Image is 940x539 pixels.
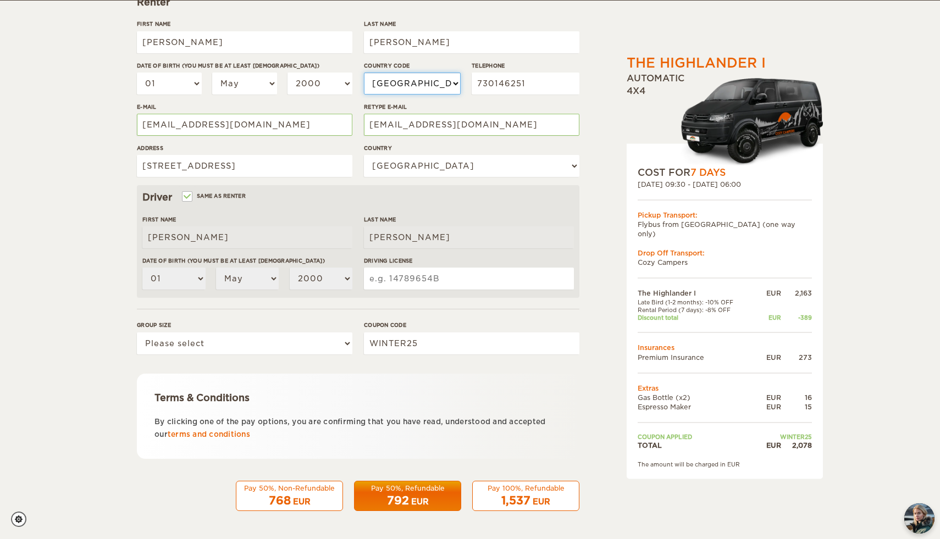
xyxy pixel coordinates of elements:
[364,144,579,152] label: Country
[638,343,812,352] td: Insurances
[627,54,766,73] div: The Highlander I
[904,503,935,534] button: chat-button
[142,215,352,224] label: First Name
[364,31,579,53] input: e.g. Smith
[387,494,409,507] span: 792
[364,268,574,290] input: e.g. 14789654B
[638,383,812,392] td: Extras
[533,496,550,507] div: EUR
[11,512,34,527] a: Cookie settings
[364,62,461,70] label: Country Code
[137,114,352,136] input: e.g. example@example.com
[638,179,812,188] div: [DATE] 09:30 - [DATE] 06:00
[756,352,781,362] div: EUR
[781,441,812,450] div: 2,078
[168,430,250,438] a: terms and conditions
[756,402,781,411] div: EUR
[479,484,572,493] div: Pay 100%, Refundable
[627,73,823,166] div: Automatic 4x4
[154,415,562,441] p: By clicking one of the pay options, you are confirming that you have read, understood and accepte...
[781,314,812,321] div: -389
[638,258,812,267] td: Cozy Campers
[756,314,781,321] div: EUR
[354,481,461,512] button: Pay 50%, Refundable 792 EUR
[183,191,246,201] label: Same as renter
[364,114,579,136] input: e.g. example@example.com
[243,484,336,493] div: Pay 50%, Non-Refundable
[472,62,579,70] label: Telephone
[638,219,812,238] td: Flybus from [GEOGRAPHIC_DATA] (one way only)
[361,484,454,493] div: Pay 50%, Refundable
[472,481,579,512] button: Pay 100%, Refundable 1,537 EUR
[638,441,756,450] td: TOTAL
[671,75,823,165] img: Cozy-3.png
[781,392,812,402] div: 16
[501,494,530,507] span: 1,537
[411,496,429,507] div: EUR
[690,167,726,178] span: 7 Days
[154,391,562,404] div: Terms & Conditions
[137,31,352,53] input: e.g. William
[137,103,352,111] label: E-mail
[781,352,812,362] div: 273
[638,314,756,321] td: Discount total
[638,166,812,179] div: COST FOR
[293,496,311,507] div: EUR
[638,392,756,402] td: Gas Bottle (x2)
[142,226,352,248] input: e.g. William
[756,433,812,441] td: WINTER25
[472,73,579,95] input: e.g. 1 234 567 890
[904,503,935,534] img: Freyja at Cozy Campers
[638,248,812,258] div: Drop Off Transport:
[638,352,756,362] td: Premium Insurance
[364,20,579,28] label: Last Name
[638,402,756,411] td: Espresso Maker
[364,215,574,224] label: Last Name
[364,226,574,248] input: e.g. Smith
[638,210,812,219] div: Pickup Transport:
[137,144,352,152] label: Address
[638,433,756,441] td: Coupon applied
[638,298,756,305] td: Late Bird (1-2 months): -10% OFF
[781,288,812,298] div: 2,163
[638,288,756,298] td: The Highlander I
[756,441,781,450] div: EUR
[137,20,352,28] label: First Name
[183,194,190,201] input: Same as renter
[142,191,574,204] div: Driver
[137,62,352,70] label: Date of birth (You must be at least [DEMOGRAPHIC_DATA])
[364,321,579,329] label: Coupon code
[756,288,781,298] div: EUR
[142,257,352,265] label: Date of birth (You must be at least [DEMOGRAPHIC_DATA])
[364,257,574,265] label: Driving License
[137,155,352,177] input: e.g. Street, City, Zip Code
[236,481,343,512] button: Pay 50%, Non-Refundable 768 EUR
[269,494,291,507] span: 768
[756,392,781,402] div: EUR
[781,402,812,411] div: 15
[137,321,352,329] label: Group size
[364,103,579,111] label: Retype E-mail
[638,460,812,468] div: The amount will be charged in EUR
[638,305,756,313] td: Rental Period (7 days): -8% OFF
